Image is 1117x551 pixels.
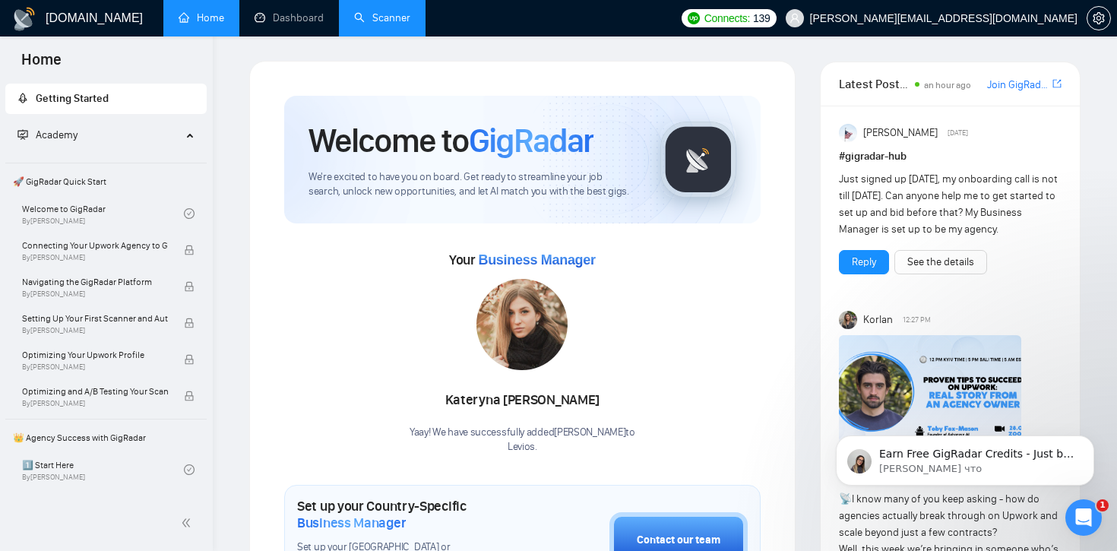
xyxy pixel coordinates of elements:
[660,122,736,198] img: gigradar-logo.png
[469,120,593,161] span: GigRadar
[22,253,168,262] span: By [PERSON_NAME]
[17,128,78,141] span: Academy
[184,464,195,475] span: check-circle
[9,49,74,81] span: Home
[17,93,28,103] span: rocket
[184,318,195,328] span: lock
[22,363,168,372] span: By [PERSON_NAME]
[297,515,406,531] span: Business Manager
[309,170,636,199] span: We're excited to have you on board. Get ready to streamline your job search, unlock new opportuni...
[22,494,168,509] span: ⛔ Top 3 Mistakes of Pro Agencies
[839,124,857,142] img: Anisuzzaman Khan
[181,515,196,530] span: double-left
[1087,6,1111,30] button: setting
[637,532,720,549] div: Contact our team
[184,391,195,401] span: lock
[478,252,595,268] span: Business Manager
[7,423,205,453] span: 👑 Agency Success with GigRadar
[184,245,195,255] span: lock
[948,126,968,140] span: [DATE]
[7,166,205,197] span: 🚀 GigRadar Quick Start
[22,384,168,399] span: Optimizing and A/B Testing Your Scanner for Better Results
[987,77,1049,93] a: Join GigRadar Slack Community
[704,10,750,27] span: Connects:
[863,312,893,328] span: Korlan
[839,74,911,93] span: Latest Posts from the GigRadar Community
[179,11,224,24] a: homeHome
[1087,12,1110,24] span: setting
[907,254,974,271] a: See the details
[255,11,324,24] a: dashboardDashboard
[22,238,168,253] span: Connecting Your Upwork Agency to GigRadar
[903,313,931,327] span: 12:27 PM
[839,311,857,329] img: Korlan
[449,252,596,268] span: Your
[852,254,876,271] a: Reply
[309,120,593,161] h1: Welcome to
[1065,499,1102,536] iframe: Intercom live chat
[410,426,635,454] div: Yaay! We have successfully added [PERSON_NAME] to
[410,440,635,454] p: Levios .
[839,173,1058,236] span: Just signed up [DATE], my onboarding call is not till [DATE]. Can anyone help me to get started t...
[354,11,410,24] a: searchScanner
[184,281,195,292] span: lock
[22,453,184,486] a: 1️⃣ Start HereBy[PERSON_NAME]
[688,12,700,24] img: upwork-logo.png
[17,129,28,140] span: fund-projection-screen
[184,208,195,219] span: check-circle
[22,347,168,363] span: Optimizing Your Upwork Profile
[410,388,635,413] div: Kateryna [PERSON_NAME]
[184,354,195,365] span: lock
[1052,77,1062,91] a: export
[839,335,1021,457] img: F09C1F8H75G-Event%20with%20Tobe%20Fox-Mason.png
[22,274,168,290] span: Navigating the GigRadar Platform
[22,197,184,230] a: Welcome to GigRadarBy[PERSON_NAME]
[863,125,938,141] span: [PERSON_NAME]
[476,279,568,370] img: 1687098681414-124.jpg
[753,10,770,27] span: 139
[839,250,889,274] button: Reply
[36,128,78,141] span: Academy
[22,311,168,326] span: Setting Up Your First Scanner and Auto-Bidder
[36,92,109,105] span: Getting Started
[813,404,1117,510] iframe: Intercom notifications сообщение
[12,7,36,31] img: logo
[5,84,207,114] li: Getting Started
[22,326,168,335] span: By [PERSON_NAME]
[297,498,533,531] h1: Set up your Country-Specific
[22,399,168,408] span: By [PERSON_NAME]
[839,148,1062,165] h1: # gigradar-hub
[894,250,987,274] button: See the details
[789,13,800,24] span: user
[924,80,971,90] span: an hour ago
[1087,12,1111,24] a: setting
[22,290,168,299] span: By [PERSON_NAME]
[1096,499,1109,511] span: 1
[1052,78,1062,90] span: export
